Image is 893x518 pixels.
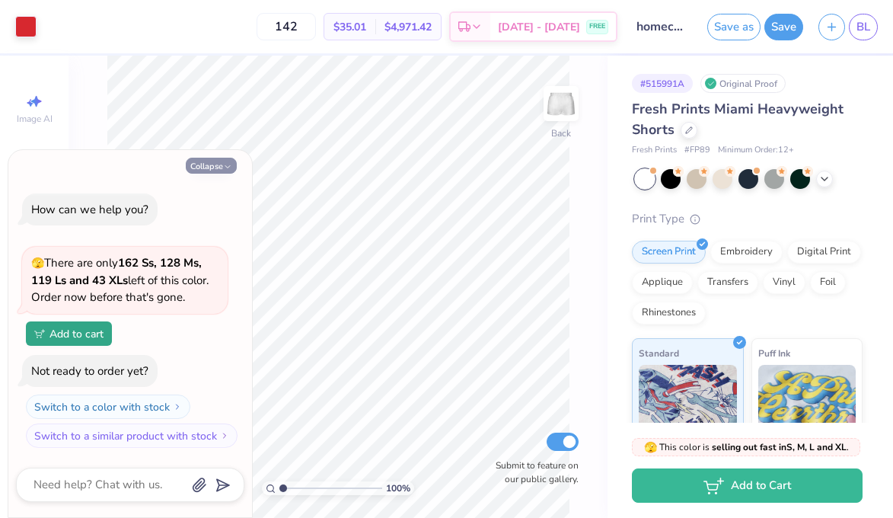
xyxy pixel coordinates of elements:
div: Print Type [632,210,863,228]
label: Submit to feature on our public gallery. [487,459,579,486]
div: Vinyl [763,271,805,294]
button: Save as [707,14,761,40]
div: Not ready to order yet? [31,363,148,379]
span: $4,971.42 [384,19,432,35]
img: Back [546,88,576,119]
span: Standard [639,345,679,361]
span: [DATE] - [DATE] [498,19,580,35]
div: Digital Print [787,241,861,264]
span: This color is . [644,440,849,454]
div: Embroidery [710,241,783,264]
input: – – [257,13,316,40]
img: Switch to a similar product with stock [220,431,229,440]
span: Fresh Prints [632,144,677,157]
button: Switch to a similar product with stock [26,424,238,448]
div: Original Proof [700,74,786,93]
button: Add to cart [26,321,112,346]
span: $35.01 [333,19,366,35]
strong: selling out fast in S, M, L and XL [712,441,847,453]
a: BL [849,14,878,40]
div: Rhinestones [632,302,706,325]
span: BL [856,18,870,36]
img: Puff Ink [758,365,856,441]
span: Puff Ink [758,345,790,361]
span: Minimum Order: 12 + [718,144,794,157]
div: How can we help you? [31,202,148,217]
div: Applique [632,271,693,294]
img: Standard [639,365,737,441]
span: 🫣 [644,440,657,455]
input: Untitled Design [625,11,700,42]
button: Add to Cart [632,468,863,503]
span: 🫣 [31,256,44,270]
div: Foil [810,271,846,294]
strong: 162 Ss, 128 Ms, 119 Ls and 43 XLs [31,255,202,288]
span: # FP89 [684,144,710,157]
span: FREE [589,21,605,32]
button: Collapse [186,158,237,174]
span: Fresh Prints Miami Heavyweight Shorts [632,100,844,139]
button: Save [764,14,803,40]
div: Screen Print [632,241,706,264]
span: Image AI [17,113,53,125]
div: Transfers [697,271,758,294]
button: Switch to a color with stock [26,395,190,419]
div: # 515991A [632,74,693,93]
span: There are only left of this color. Order now before that's gone. [31,255,209,305]
img: Add to cart [34,329,45,338]
img: Switch to a color with stock [173,402,182,411]
span: 100 % [386,481,410,495]
div: Back [551,126,571,140]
